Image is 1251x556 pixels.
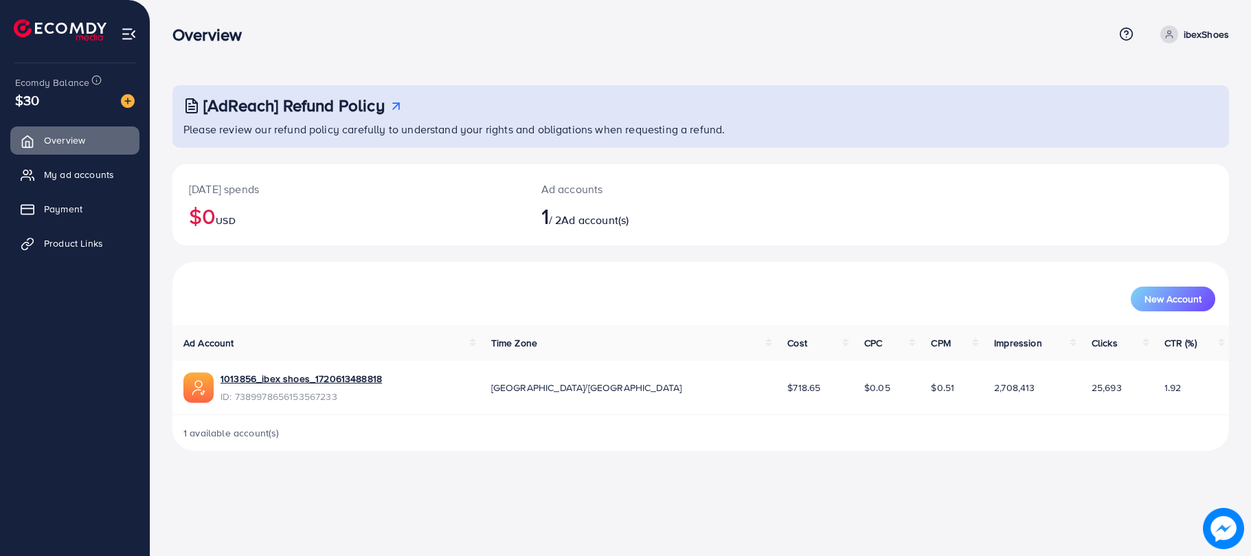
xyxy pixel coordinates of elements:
[491,381,682,394] span: [GEOGRAPHIC_DATA]/[GEOGRAPHIC_DATA]
[183,121,1221,137] p: Please review our refund policy carefully to understand your rights and obligations when requesti...
[787,381,820,394] span: $718.65
[931,381,954,394] span: $0.51
[864,381,890,394] span: $0.05
[931,336,950,350] span: CPM
[1164,336,1197,350] span: CTR (%)
[994,381,1035,394] span: 2,708,413
[189,203,508,229] h2: $0
[15,90,39,110] span: $30
[1145,294,1202,304] span: New Account
[172,25,253,45] h3: Overview
[1131,287,1215,311] button: New Account
[44,202,82,216] span: Payment
[189,181,508,197] p: [DATE] spends
[1203,508,1244,549] img: image
[121,26,137,42] img: menu
[864,336,882,350] span: CPC
[44,168,114,181] span: My ad accounts
[14,19,106,41] img: logo
[994,336,1042,350] span: Impression
[10,161,139,188] a: My ad accounts
[203,96,385,115] h3: [AdReach] Refund Policy
[221,390,382,403] span: ID: 7389978656153567233
[121,94,135,108] img: image
[15,76,89,89] span: Ecomdy Balance
[1092,336,1118,350] span: Clicks
[183,336,234,350] span: Ad Account
[541,181,773,197] p: Ad accounts
[216,214,235,227] span: USD
[787,336,807,350] span: Cost
[183,372,214,403] img: ic-ads-acc.e4c84228.svg
[1155,25,1229,43] a: ibexShoes
[1092,381,1122,394] span: 25,693
[1184,26,1229,43] p: ibexShoes
[491,336,537,350] span: Time Zone
[10,230,139,257] a: Product Links
[561,212,629,227] span: Ad account(s)
[541,200,549,232] span: 1
[541,203,773,229] h2: / 2
[1164,381,1182,394] span: 1.92
[10,195,139,223] a: Payment
[10,126,139,154] a: Overview
[44,236,103,250] span: Product Links
[183,426,280,440] span: 1 available account(s)
[44,133,85,147] span: Overview
[221,372,382,386] a: 1013856_ibex shoes_1720613488818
